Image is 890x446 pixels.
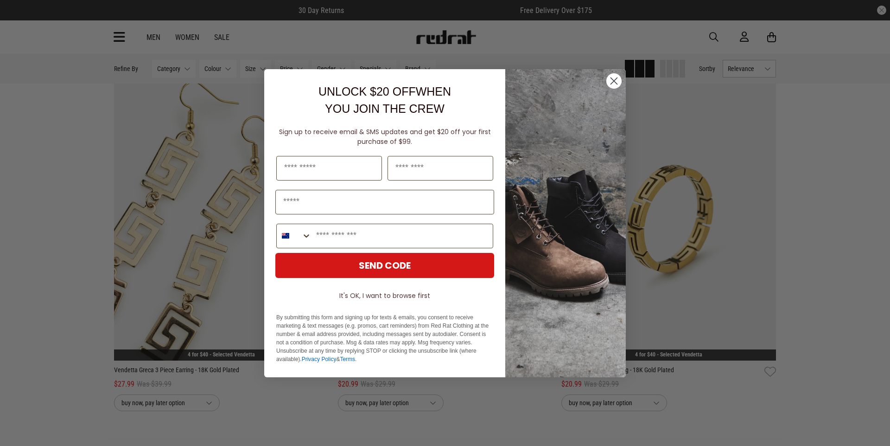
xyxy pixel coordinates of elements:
[276,313,493,363] p: By submitting this form and signing up for texts & emails, you consent to receive marketing & tex...
[282,232,289,239] img: New Zealand
[277,224,311,248] button: Search Countries
[279,127,491,146] span: Sign up to receive email & SMS updates and get $20 off your first purchase of $99.
[275,190,494,214] input: Email
[275,287,494,304] button: It's OK, I want to browse first
[302,356,337,362] a: Privacy Policy
[276,156,382,181] input: First Name
[325,102,445,115] span: YOU JOIN THE CREW
[416,85,451,98] span: WHEN
[7,4,35,32] button: Open LiveChat chat widget
[318,85,416,98] span: UNLOCK $20 OFF
[275,253,494,278] button: SEND CODE
[340,356,355,362] a: Terms
[606,73,622,89] button: Close dialog
[505,69,626,377] img: f7662613-148e-4c88-9575-6c6b5b55a647.jpeg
